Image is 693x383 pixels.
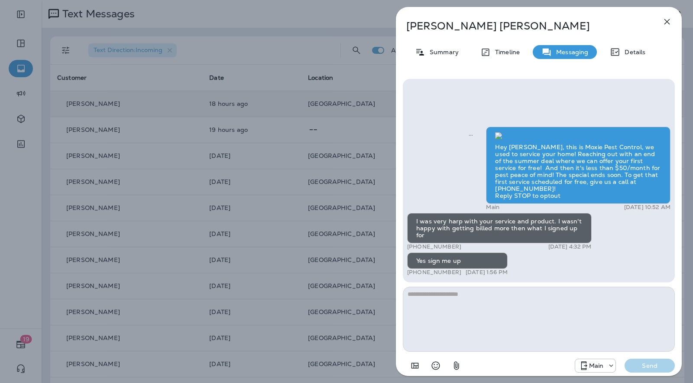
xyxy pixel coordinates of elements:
p: [PHONE_NUMBER] [407,243,461,250]
span: Sent [469,131,473,138]
p: Main [486,204,499,211]
p: Messaging [552,49,588,56]
p: Summary [425,49,459,56]
button: Add in a premade template [406,357,424,374]
div: +1 (817) 482-3792 [575,360,616,371]
p: [DATE] 1:56 PM [466,269,508,276]
p: [DATE] 10:52 AM [624,204,670,211]
div: I was very harp with your service and product. I wasn't happy with getting billed more then what ... [407,213,592,243]
p: Details [620,49,645,56]
div: Hey [PERSON_NAME], this is Moxie Pest Control, we used to service your home! Reaching out with an... [486,127,670,204]
p: [PHONE_NUMBER] [407,269,461,276]
p: [PERSON_NAME] [PERSON_NAME] [406,20,643,32]
p: Main [589,362,604,369]
p: [DATE] 4:32 PM [548,243,592,250]
button: Select an emoji [427,357,444,374]
img: twilio-download [495,132,502,139]
p: Timeline [491,49,520,56]
div: Yes sign me up [407,252,508,269]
